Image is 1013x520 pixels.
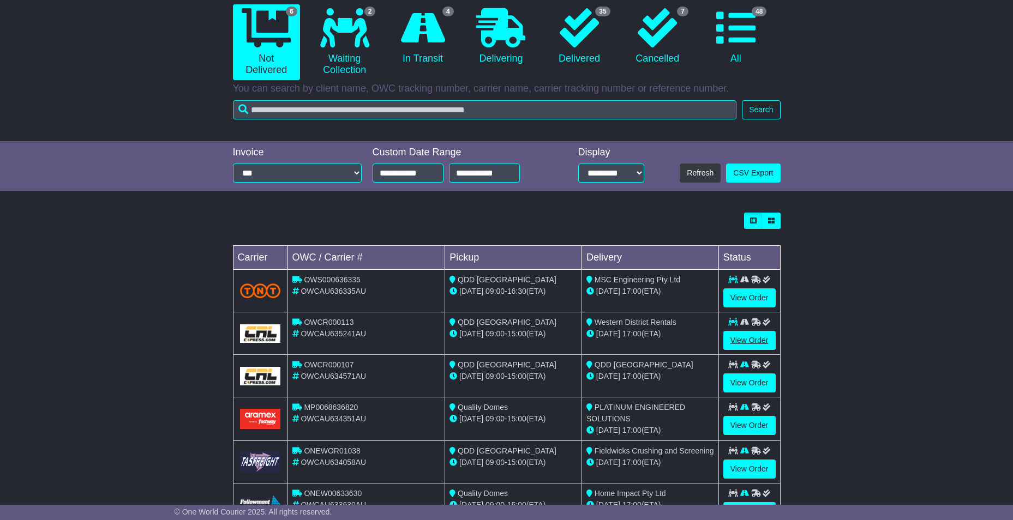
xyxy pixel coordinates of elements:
img: GetCarrierServiceLogo [240,451,281,473]
span: 7 [677,7,688,16]
td: Delivery [582,246,718,270]
span: Quality Domes [458,489,508,498]
div: Invoice [233,147,362,159]
span: 09:00 [485,287,505,295]
a: 4 In Transit [389,4,456,69]
span: 09:00 [485,329,505,338]
span: OWCAU635241AU [301,329,366,338]
div: (ETA) [586,286,714,297]
span: OWCAU634058AU [301,458,366,467]
span: [DATE] [459,458,483,467]
p: You can search by client name, OWC tracking number, carrier name, carrier tracking number or refe... [233,83,781,95]
span: 09:00 [485,458,505,467]
span: [DATE] [459,287,483,295]
td: Pickup [445,246,582,270]
span: 17:00 [622,287,642,295]
a: View Order [723,373,776,392]
div: - (ETA) [449,328,577,340]
span: 17:00 [622,372,642,380]
a: View Order [723,459,776,479]
span: OWCAU634351AU [301,414,366,423]
span: 17:00 [622,458,642,467]
div: (ETA) [586,499,714,511]
span: [DATE] [459,372,483,380]
a: 7 Cancelled [624,4,691,69]
span: [DATE] [596,372,620,380]
span: OWS000636335 [304,275,361,284]
span: QDD [GEOGRAPHIC_DATA] [458,318,556,326]
span: OWCAU636335AU [301,287,366,295]
span: 15:00 [507,500,526,509]
span: 09:00 [485,372,505,380]
div: (ETA) [586,371,714,382]
span: 15:00 [507,414,526,423]
span: ONEW00633630 [304,489,362,498]
div: - (ETA) [449,413,577,425]
img: GetCarrierServiceLogo [240,367,281,385]
img: GetCarrierServiceLogo [240,324,281,343]
img: TNT_Domestic.png [240,283,281,298]
span: 15:00 [507,458,526,467]
a: View Order [723,416,776,435]
span: [DATE] [596,500,620,509]
span: 6 [286,7,297,16]
a: CSV Export [726,164,780,183]
span: Fieldwicks Crushing and Screening [595,446,714,455]
span: OWCAU633630AU [301,500,366,509]
button: Search [742,100,780,119]
div: - (ETA) [449,457,577,468]
span: QDD [GEOGRAPHIC_DATA] [595,360,693,369]
span: OWCR000107 [304,360,353,369]
td: Status [718,246,780,270]
span: 2 [364,7,376,16]
span: 4 [442,7,454,16]
span: 15:00 [507,329,526,338]
div: Display [578,147,644,159]
span: © One World Courier 2025. All rights reserved. [175,507,332,516]
div: - (ETA) [449,286,577,297]
div: (ETA) [586,425,714,436]
img: Aramex.png [240,409,281,429]
a: 35 Delivered [546,4,613,69]
span: 15:00 [507,372,526,380]
div: - (ETA) [449,371,577,382]
td: Carrier [233,246,287,270]
div: Custom Date Range [373,147,548,159]
span: Western District Rentals [595,318,676,326]
span: 17:00 [622,500,642,509]
span: 09:00 [485,500,505,509]
div: (ETA) [586,328,714,340]
span: MP0068636820 [304,403,358,412]
a: View Order [723,331,776,350]
a: View Order [723,288,776,307]
td: OWC / Carrier # [287,246,445,270]
span: OWCAU634571AU [301,372,366,380]
span: 17:00 [622,329,642,338]
span: 48 [752,7,766,16]
span: [DATE] [596,287,620,295]
a: 6 Not Delivered [233,4,300,80]
span: [DATE] [596,426,620,434]
span: 16:30 [507,287,526,295]
span: QDD [GEOGRAPHIC_DATA] [458,446,556,455]
span: PLATINUM ENGINEERED SOLUTIONS [586,403,685,423]
div: (ETA) [586,457,714,468]
span: MSC Engineering Pty Ltd [595,275,680,284]
span: ONEWOR01038 [304,446,360,455]
a: Delivering [467,4,535,69]
span: [DATE] [596,458,620,467]
span: QDD [GEOGRAPHIC_DATA] [458,360,556,369]
span: OWCR000113 [304,318,353,326]
span: Quality Domes [458,403,508,412]
span: Home Impact Pty Ltd [595,489,666,498]
a: 48 All [702,4,769,69]
span: [DATE] [459,414,483,423]
span: [DATE] [459,329,483,338]
span: 17:00 [622,426,642,434]
div: - (ETA) [449,499,577,511]
span: QDD [GEOGRAPHIC_DATA] [458,275,556,284]
a: 2 Waiting Collection [311,4,378,80]
button: Refresh [680,164,721,183]
span: [DATE] [459,500,483,509]
span: [DATE] [596,329,620,338]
